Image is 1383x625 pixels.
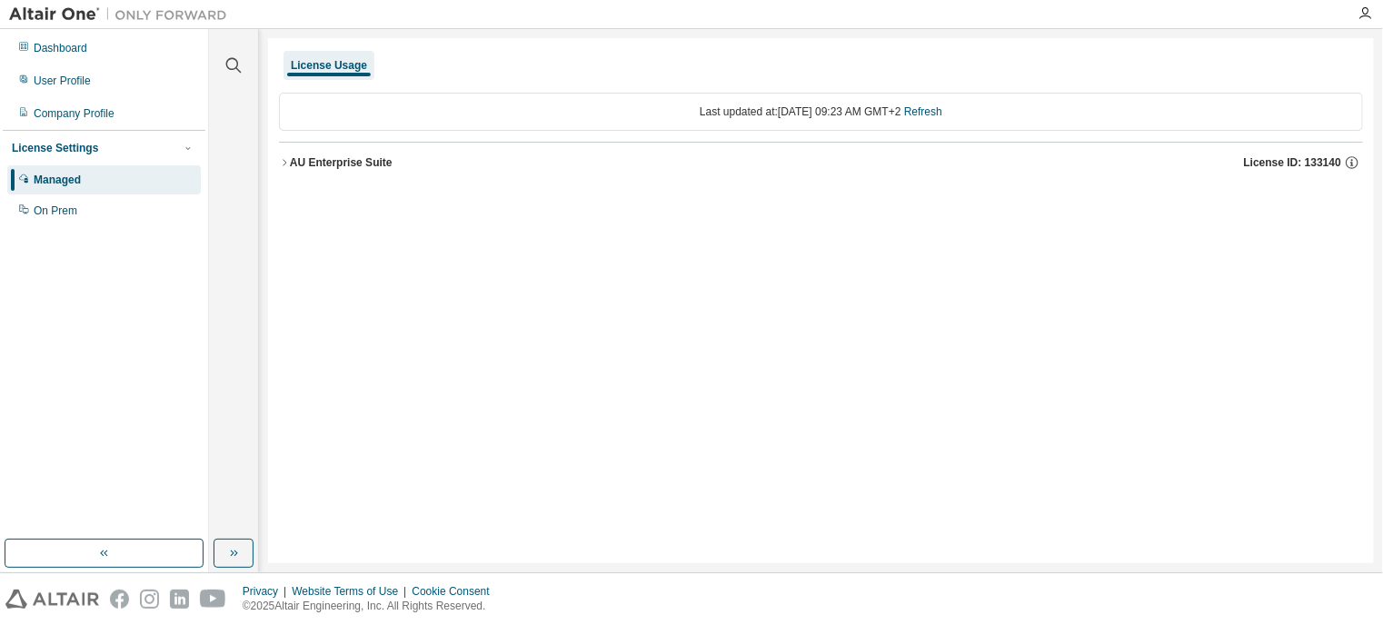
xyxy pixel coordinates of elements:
img: Altair One [9,5,236,24]
div: Company Profile [34,106,114,121]
div: Managed [34,173,81,187]
div: License Settings [12,141,98,155]
div: Cookie Consent [412,584,500,599]
img: linkedin.svg [170,590,189,609]
img: instagram.svg [140,590,159,609]
span: License ID: 133140 [1244,155,1341,170]
div: Privacy [243,584,292,599]
img: facebook.svg [110,590,129,609]
div: User Profile [34,74,91,88]
div: License Usage [291,58,367,73]
div: Website Terms of Use [292,584,412,599]
img: youtube.svg [200,590,226,609]
a: Refresh [904,105,942,118]
button: AU Enterprise SuiteLicense ID: 133140 [279,143,1363,183]
div: Last updated at: [DATE] 09:23 AM GMT+2 [279,93,1363,131]
div: AU Enterprise Suite [290,155,393,170]
div: On Prem [34,203,77,218]
div: Dashboard [34,41,87,55]
p: © 2025 Altair Engineering, Inc. All Rights Reserved. [243,599,501,614]
img: altair_logo.svg [5,590,99,609]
